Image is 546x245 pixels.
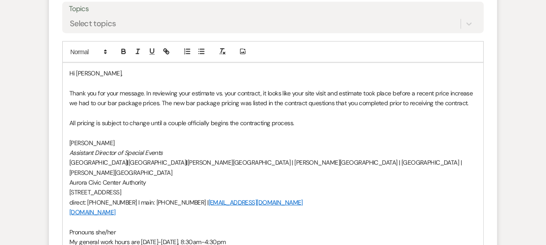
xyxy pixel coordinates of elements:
label: Topics [69,3,477,16]
p: [GEOGRAPHIC_DATA] [GEOGRAPHIC_DATA] [PERSON_NAME][GEOGRAPHIC_DATA] | [PERSON_NAME][GEOGRAPHIC_DAT... [69,158,477,178]
strong: | [127,158,128,166]
p: direct: [PHONE_NUMBER] I main: [PHONE_NUMBER] | [69,198,477,207]
div: Select topics [70,18,116,30]
p: Pronouns she/her [69,227,477,237]
a: [DOMAIN_NAME] [69,208,116,216]
a: [EMAIL_ADDRESS][DOMAIN_NAME] [209,198,303,206]
p: [PERSON_NAME] [69,138,477,148]
em: Assistant Director of Special Events [69,149,163,157]
p: All pricing is subject to change until a couple officially begins the contracting process. [69,118,477,128]
p: Aurora Civic Center Authority [69,178,477,187]
strong: | [186,158,187,166]
p: Thank you for your message. In reviewing your estimate vs. your contract, it looks like your site... [69,88,477,108]
p: [STREET_ADDRESS] [69,187,477,197]
p: Hi [PERSON_NAME], [69,68,477,78]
